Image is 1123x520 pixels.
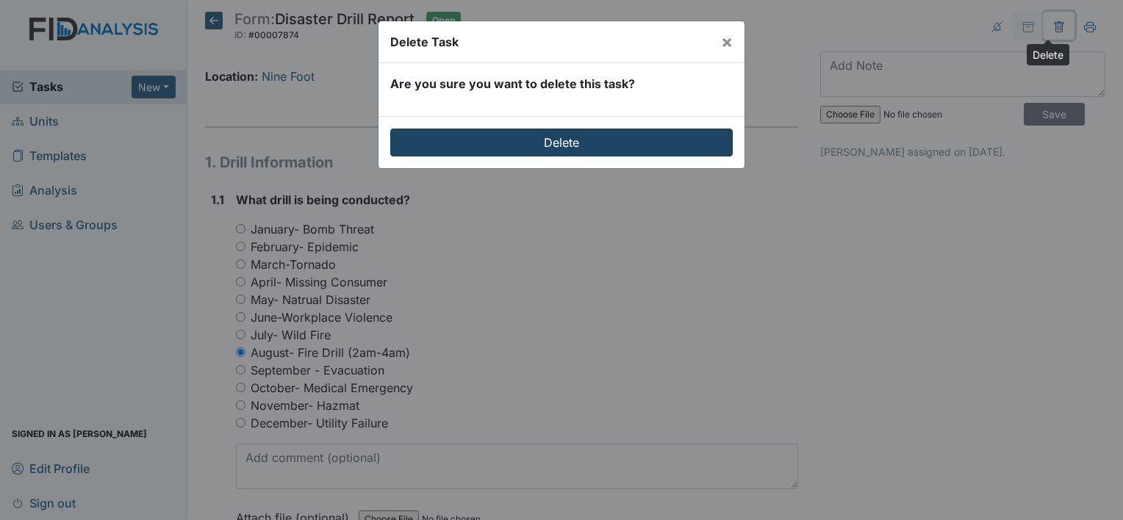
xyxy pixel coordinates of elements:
[390,33,459,51] div: Delete Task
[709,21,745,62] button: Close
[390,129,733,156] input: Delete
[390,76,635,91] strong: Are you sure you want to delete this task?
[1027,44,1069,65] div: Delete
[721,31,733,52] span: ×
